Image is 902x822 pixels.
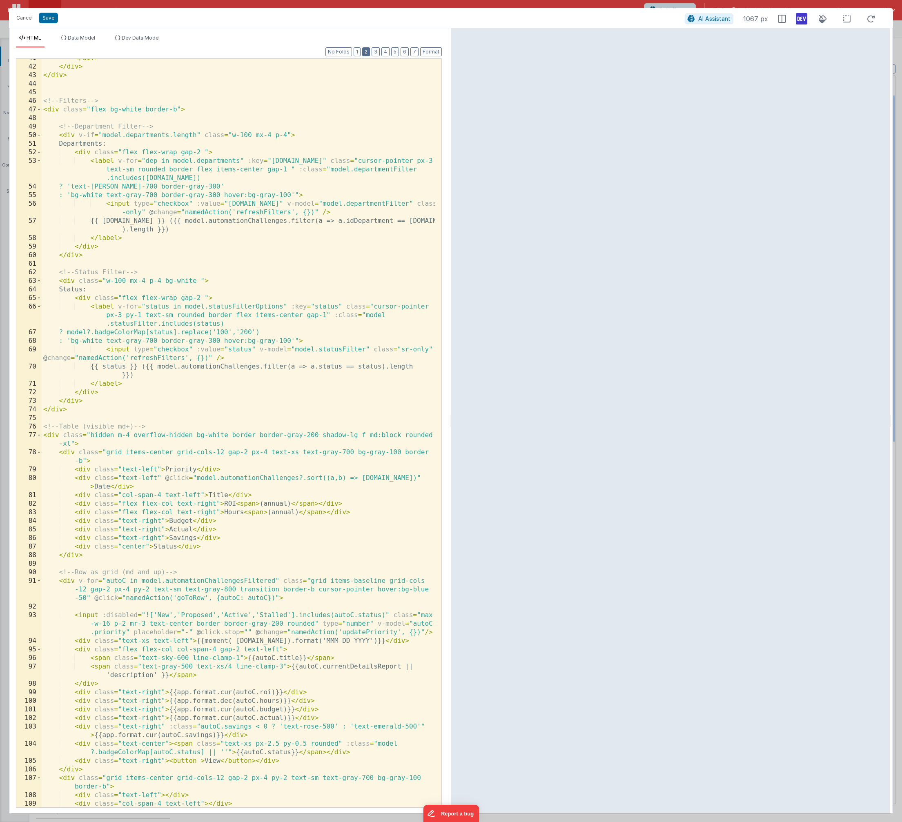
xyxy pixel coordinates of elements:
[16,380,42,388] div: 71
[16,680,42,688] div: 98
[16,80,42,88] div: 44
[16,448,42,465] div: 78
[16,140,42,148] div: 51
[16,740,42,757] div: 104
[16,517,42,525] div: 84
[16,260,42,268] div: 61
[362,47,370,56] button: 2
[16,714,42,722] div: 102
[16,302,42,328] div: 66
[16,568,42,577] div: 90
[16,688,42,697] div: 99
[16,431,42,448] div: 77
[16,414,42,422] div: 75
[16,765,42,774] div: 106
[16,474,42,491] div: 80
[16,637,42,645] div: 94
[16,705,42,714] div: 101
[16,62,42,71] div: 42
[16,285,42,294] div: 64
[68,35,95,41] span: Data Model
[16,654,42,662] div: 96
[16,508,42,517] div: 83
[16,662,42,680] div: 97
[372,47,380,56] button: 3
[16,697,42,705] div: 100
[16,114,42,122] div: 48
[16,491,42,500] div: 81
[16,397,42,405] div: 73
[12,12,37,24] button: Cancel
[16,422,42,431] div: 76
[16,534,42,542] div: 86
[16,757,42,765] div: 105
[39,13,58,23] button: Save
[743,14,768,24] span: 1067 px
[16,268,42,277] div: 62
[325,47,352,56] button: No Folds
[16,88,42,97] div: 45
[391,47,399,56] button: 5
[16,405,42,414] div: 74
[16,722,42,740] div: 103
[27,35,41,41] span: HTML
[16,251,42,260] div: 60
[16,294,42,302] div: 65
[16,551,42,560] div: 88
[16,122,42,131] div: 49
[401,47,409,56] button: 6
[16,362,42,380] div: 70
[16,200,42,217] div: 56
[354,47,361,56] button: 1
[16,500,42,508] div: 82
[685,13,733,24] button: AI Assistant
[16,97,42,105] div: 46
[16,182,42,191] div: 54
[16,242,42,251] div: 59
[16,148,42,157] div: 52
[16,542,42,551] div: 87
[16,328,42,337] div: 67
[16,388,42,397] div: 72
[16,191,42,200] div: 55
[16,800,42,808] div: 109
[16,131,42,140] div: 50
[16,277,42,285] div: 63
[16,774,42,791] div: 107
[16,105,42,114] div: 47
[16,645,42,654] div: 95
[16,611,42,637] div: 93
[16,577,42,602] div: 91
[16,234,42,242] div: 58
[16,465,42,474] div: 79
[16,337,42,345] div: 68
[16,602,42,611] div: 92
[16,791,42,800] div: 108
[698,15,731,22] span: AI Assistant
[423,805,479,822] iframe: Marker.io feedback button
[16,560,42,568] div: 89
[16,157,42,182] div: 53
[122,35,160,41] span: Dev Data Model
[16,345,42,362] div: 69
[16,71,42,80] div: 43
[410,47,419,56] button: 7
[16,525,42,534] div: 85
[381,47,390,56] button: 4
[420,47,442,56] button: Format
[16,217,42,234] div: 57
